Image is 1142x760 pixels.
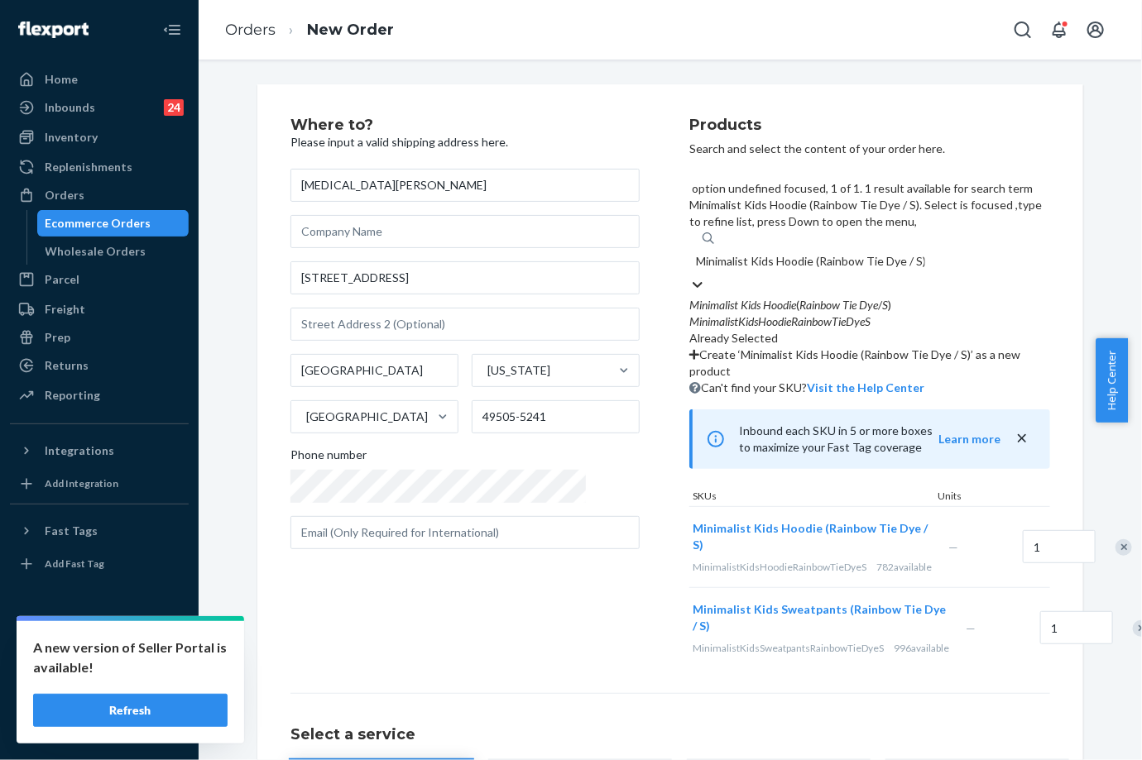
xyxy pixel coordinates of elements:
input: Quantity [1040,611,1113,644]
div: Replenishments [45,159,132,175]
div: Inventory [45,129,98,146]
a: Talk to Support [10,657,189,684]
button: Give Feedback [10,714,189,740]
input: option undefined focused, 1 of 1. 1 result available for search term Minimalist Kids Hoodie (Rain... [696,253,925,270]
a: Freight [10,296,189,323]
div: Add Integration [45,476,118,490]
span: Minimalist Kids Hoodie (Rainbow Tie Dye / S) [693,521,928,552]
a: Help Center [10,686,189,712]
input: [GEOGRAPHIC_DATA] [305,409,306,425]
button: Minimalist Kids Sweatpants (Rainbow Tie Dye / S) [693,601,946,634]
input: Street Address 2 (Optional) [290,308,640,341]
div: Wholesale Orders [46,243,146,260]
em: Hoodie [763,298,796,312]
a: Ecommerce Orders [37,210,190,237]
h2: Where to? [290,117,640,134]
span: MinimalistKidsSweatpantsRainbowTieDyeS [693,642,884,654]
span: Can't find your SKU? [701,380,924,394]
div: Returns [45,357,89,374]
input: Company Name [290,215,640,248]
span: Already Selected [689,331,778,345]
span: Phone number [290,447,367,470]
ol: breadcrumbs [212,6,407,55]
button: option undefined focused, 1 of 1. 1 result available for search term Minimalist Kids Hoodie (Rain... [807,380,924,396]
a: Home [10,66,189,93]
a: Inbounds24 [10,94,189,121]
a: Add Integration [10,471,189,497]
span: 782 available [876,561,932,573]
div: Inbound each SKU in 5 or more boxes to maximize your Fast Tag coverage [689,409,1050,469]
button: Open notifications [1043,13,1076,46]
a: Orders [10,182,189,208]
button: Minimalist Kids Hoodie (Rainbow Tie Dye / S) [693,520,928,553]
div: Prep [45,329,70,346]
div: SKUs [689,489,934,506]
button: Open Search Box [1006,13,1039,46]
em: Rainbow [799,298,840,312]
input: [US_STATE] [486,362,487,379]
div: [US_STATE] [487,362,550,379]
a: Settings [10,629,189,656]
div: Fast Tags [45,523,98,539]
span: — [948,540,958,554]
button: Integrations [10,437,189,464]
a: Wholesale Orders [37,238,190,265]
em: S [882,298,888,312]
div: Ecommerce Orders [46,215,151,232]
h1: Select a service [290,727,1050,743]
span: Minimalist Kids Sweatpants (Rainbow Tie Dye / S) [693,602,946,633]
button: Close Navigation [156,13,189,46]
a: Add Fast Tag [10,551,189,577]
em: Kids [741,298,761,312]
div: Freight [45,301,85,318]
div: [GEOGRAPHIC_DATA] [306,409,428,425]
input: Quantity [1023,530,1096,563]
a: Replenishments [10,154,189,180]
div: Remove Item [1116,539,1132,556]
div: Home [45,71,78,88]
p: Search and select the content of your order here. [689,141,1050,157]
input: City [290,354,458,387]
em: Tie [842,298,856,312]
input: Street Address [290,261,640,294]
input: First & Last Name [290,169,640,202]
p: Please input a valid shipping address here. [290,134,640,151]
h2: Products [689,117,1050,134]
button: Fast Tags [10,518,189,544]
p: option undefined focused, 1 of 1. 1 result available for search term Minimalist Kids Hoodie (Rain... [689,180,1050,230]
a: New Order [307,21,394,39]
div: Units [934,489,1009,506]
em: Minimalist [689,298,738,312]
a: Parcel [10,266,189,293]
span: Create ‘Minimalist Kids Hoodie (Rainbow Tie Dye / S)’ as a new product [689,347,1020,378]
em: Dye [859,298,878,312]
input: ZIP Code [472,400,640,433]
span: 996 available [894,642,949,654]
button: Refresh [33,694,228,727]
div: ( / ) [689,297,1050,313]
a: Orders [225,21,276,39]
a: Returns [10,352,189,379]
div: Reporting [45,387,100,404]
div: Inbounds [45,99,95,116]
a: Prep [10,324,189,351]
button: Help Center [1096,338,1128,423]
p: A new version of Seller Portal is available! [33,638,228,677]
div: Integrations [45,442,114,459]
input: Email (Only Required for International) [290,516,640,549]
a: Inventory [10,124,189,151]
div: Parcel [45,271,79,288]
span: — [966,621,976,635]
a: Reporting [10,382,189,409]
button: Learn more [938,431,1000,447]
div: Add Fast Tag [45,557,104,571]
em: MinimalistKidsHoodieRainbowTieDyeS [689,314,871,328]
div: 24 [164,99,184,116]
div: Orders [45,187,84,203]
span: MinimalistKidsHoodieRainbowTieDyeS [693,561,866,573]
button: Open account menu [1079,13,1112,46]
img: Flexport logo [18,22,89,38]
button: close [1014,430,1030,447]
